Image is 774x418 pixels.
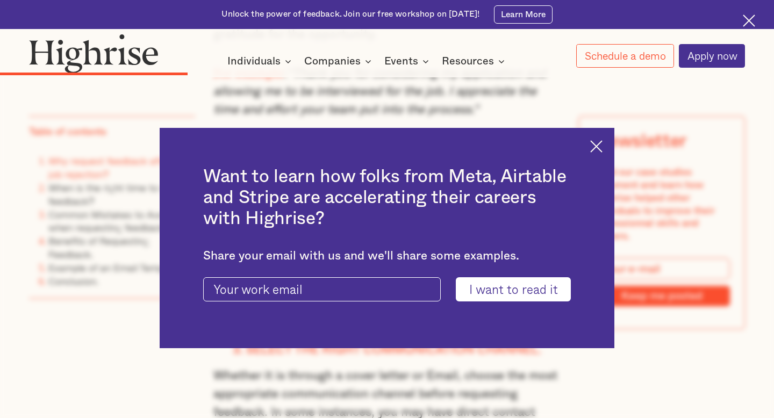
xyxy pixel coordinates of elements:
[590,140,603,153] img: Cross icon
[494,5,552,24] a: Learn More
[743,15,755,27] img: Cross icon
[384,55,432,68] div: Events
[203,249,571,263] div: Share your email with us and we'll share some examples.
[576,44,673,68] a: Schedule a demo
[442,55,494,68] div: Resources
[203,277,571,301] form: current-ascender-blog-article-modal-form
[304,55,361,68] div: Companies
[456,277,571,301] input: I want to read it
[304,55,375,68] div: Companies
[29,34,159,73] img: Highrise logo
[227,55,295,68] div: Individuals
[679,44,745,68] a: Apply now
[442,55,508,68] div: Resources
[203,277,441,301] input: Your work email
[384,55,418,68] div: Events
[221,9,479,20] div: Unlock the power of feedback. Join our free workshop on [DATE]!
[227,55,281,68] div: Individuals
[203,167,571,229] h2: Want to learn how folks from Meta, Airtable and Stripe are accelerating their careers with Highrise?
